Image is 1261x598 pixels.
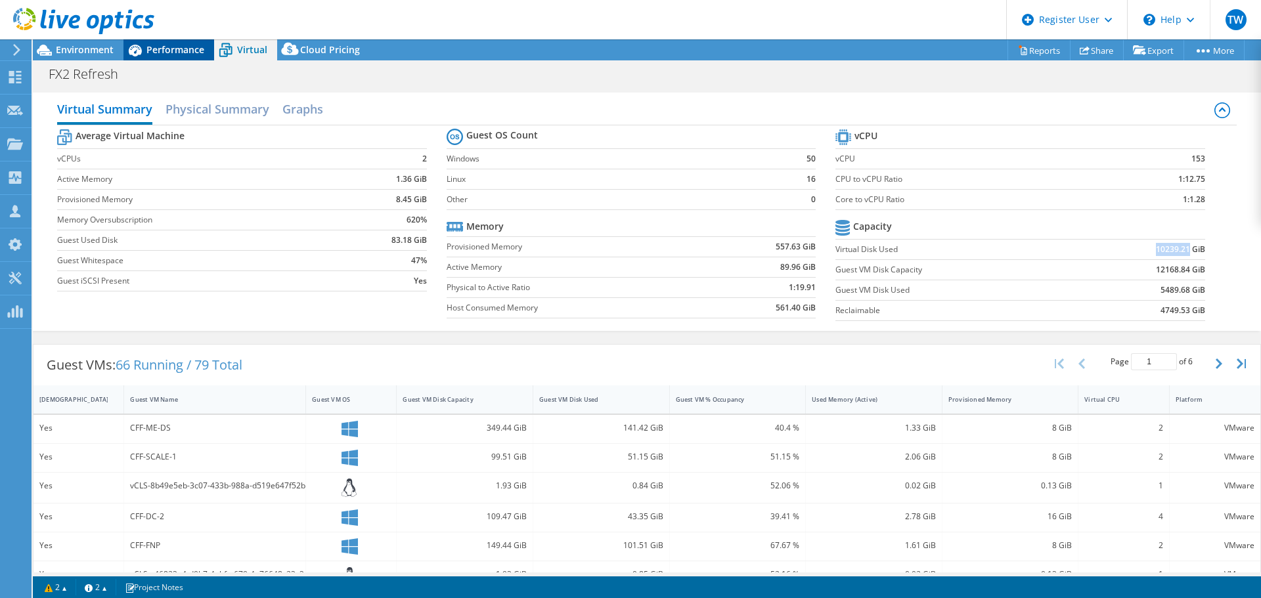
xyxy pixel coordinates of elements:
label: Other [447,193,782,206]
div: 52.06 % [676,479,800,493]
span: Cloud Pricing [300,43,360,56]
div: 2 [1084,450,1162,464]
b: 89.96 GiB [780,261,816,274]
div: Provisioned Memory [948,395,1057,404]
div: 149.44 GiB [403,538,527,553]
label: Memory Oversubscription [57,213,346,226]
b: 5489.68 GiB [1161,284,1205,297]
a: 2 [35,579,76,595]
h1: FX2 Refresh [43,67,139,81]
label: Active Memory [57,173,346,186]
span: TW [1226,9,1247,30]
div: Platform [1176,395,1239,404]
div: Yes [39,421,118,435]
b: 0 [811,193,816,206]
b: 16 [807,173,816,186]
div: CFF-DC-2 [130,509,299,524]
div: Yes [39,538,118,553]
span: Virtual [237,43,267,56]
label: Guest iSCSI Present [57,274,346,288]
b: 10239.21 GiB [1156,243,1205,256]
a: 2 [76,579,116,595]
div: 16 GiB [948,509,1073,524]
div: Guest VM % Occupancy [676,395,784,404]
div: 2 [1084,538,1162,553]
div: VMware [1176,421,1254,435]
b: Guest OS Count [466,129,538,142]
span: Performance [146,43,204,56]
b: vCPU [854,129,877,142]
b: Memory [466,220,504,233]
div: 4 [1084,509,1162,524]
div: 1.93 GiB [403,479,527,493]
b: 1.36 GiB [396,173,427,186]
div: Yes [39,567,118,582]
b: Yes [414,274,427,288]
label: CPU to vCPU Ratio [835,173,1108,186]
div: 67.67 % [676,538,800,553]
div: vCLS-8b49e5eb-3c07-433b-988a-d519e647f52b [130,479,299,493]
label: Physical to Active Ratio [447,281,709,294]
div: 109.47 GiB [403,509,527,524]
div: VMware [1176,479,1254,493]
span: Page of [1111,353,1193,370]
b: 12168.84 GiB [1156,263,1205,276]
svg: \n [1143,14,1155,26]
div: VMware [1176,538,1254,553]
span: 66 Running / 79 Total [116,356,242,374]
div: 0.13 GiB [948,567,1073,582]
b: 1:12.75 [1178,173,1205,186]
div: 1 [1084,479,1162,493]
div: Guest VM Disk Capacity [403,395,511,404]
div: Guest VM Name [130,395,284,404]
h2: Physical Summary [166,96,269,122]
div: 2.06 GiB [812,450,936,464]
div: [DEMOGRAPHIC_DATA] [39,395,102,404]
div: 8 GiB [948,421,1073,435]
label: Core to vCPU Ratio [835,193,1108,206]
b: 153 [1191,152,1205,165]
label: Windows [447,152,782,165]
div: 99.51 GiB [403,450,527,464]
div: 51.15 % [676,450,800,464]
div: 0.02 GiB [812,567,936,582]
a: Share [1070,40,1124,60]
div: 43.35 GiB [539,509,663,524]
div: 1.61 GiB [812,538,936,553]
a: Project Notes [116,579,192,595]
label: Linux [447,173,782,186]
span: Environment [56,43,114,56]
label: vCPUs [57,152,346,165]
b: 557.63 GiB [776,240,816,253]
a: Export [1123,40,1184,60]
div: 2 [1084,421,1162,435]
b: 4749.53 GiB [1161,304,1205,317]
div: CFF-FNP [130,538,299,553]
div: Used Memory (Active) [812,395,920,404]
b: 1:1.28 [1183,193,1205,206]
b: 47% [411,254,427,267]
div: Yes [39,509,118,524]
div: Virtual CPU [1084,395,1147,404]
div: 1 [1084,567,1162,582]
b: 1:19.91 [789,281,816,294]
a: Reports [1007,40,1071,60]
label: Guest Whitespace [57,254,346,267]
div: 52.16 % [676,567,800,582]
div: 8 GiB [948,538,1073,553]
label: Guest VM Disk Used [835,284,1077,297]
h2: Graphs [282,96,323,122]
label: Host Consumed Memory [447,301,709,314]
div: VMware [1176,509,1254,524]
b: 620% [407,213,427,226]
div: 51.15 GiB [539,450,663,464]
label: Guest VM Disk Capacity [835,263,1077,276]
div: 0.13 GiB [948,479,1073,493]
input: jump to page [1131,353,1177,370]
label: Virtual Disk Used [835,243,1077,256]
a: More [1184,40,1245,60]
div: 8 GiB [948,450,1073,464]
b: 83.18 GiB [391,234,427,247]
div: VMware [1176,450,1254,464]
div: Guest VM OS [312,395,374,404]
